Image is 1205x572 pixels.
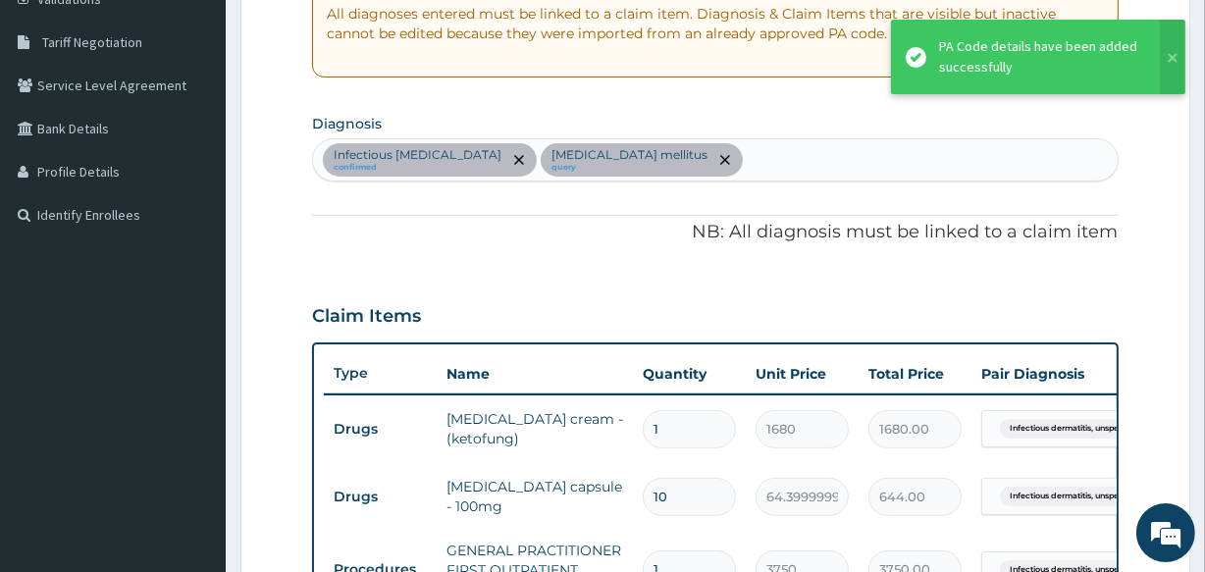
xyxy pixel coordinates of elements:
[324,479,437,515] td: Drugs
[746,354,859,393] th: Unit Price
[551,163,707,173] small: query
[437,354,633,393] th: Name
[510,151,528,169] span: remove selection option
[324,355,437,391] th: Type
[334,163,501,173] small: confirmed
[437,399,633,458] td: [MEDICAL_DATA] cream - (ketofung)
[312,306,421,328] h3: Claim Items
[312,114,382,133] label: Diagnosis
[971,354,1187,393] th: Pair Diagnosis
[324,411,437,447] td: Drugs
[1000,419,1141,439] span: Infectious dermatitis, unspeci...
[859,354,971,393] th: Total Price
[42,33,142,51] span: Tariff Negotiation
[114,165,271,363] span: We're online!
[36,98,79,147] img: d_794563401_company_1708531726252_794563401
[327,4,1103,43] p: All diagnoses entered must be linked to a claim item. Diagnosis & Claim Items that are visible bu...
[312,220,1118,245] p: NB: All diagnosis must be linked to a claim item
[102,110,330,135] div: Chat with us now
[1000,487,1141,506] span: Infectious dermatitis, unspeci...
[322,10,369,57] div: Minimize live chat window
[551,147,707,163] p: [MEDICAL_DATA] mellitus
[939,36,1141,78] div: PA Code details have been added successfully
[437,467,633,526] td: [MEDICAL_DATA] capsule - 100mg
[334,147,501,163] p: Infectious [MEDICAL_DATA]
[633,354,746,393] th: Quantity
[716,151,734,169] span: remove selection option
[10,372,374,441] textarea: Type your message and hit 'Enter'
